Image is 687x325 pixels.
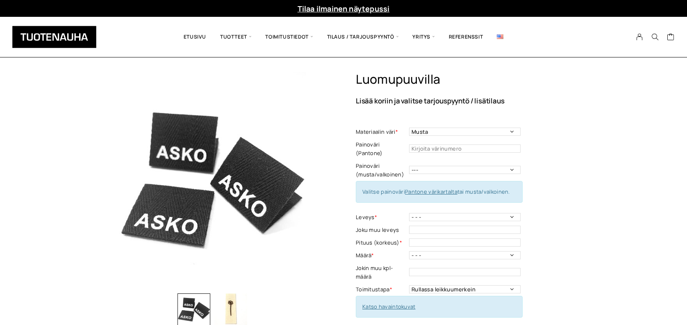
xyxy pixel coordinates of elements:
label: Määrä [356,251,407,260]
label: Pituus (korkeus) [356,238,407,247]
span: Tuotteet [213,23,258,51]
a: Tilaa ilmainen näytepussi [298,4,390,14]
label: Leveys [356,213,407,222]
button: Search [647,33,663,41]
img: Tuotenauha Oy [12,26,96,48]
label: Joku muu leveys [356,226,407,234]
span: Valitse painoväri tai musta/valkoinen. [362,188,510,195]
a: Pantone värikartalta [405,188,457,195]
p: Lisää koriin ja valitse tarjouspyyntö / lisätilaus [356,97,583,104]
label: Toimitustapa [356,285,407,294]
img: Tuotenauha puuvillakanttinauha jämäkkä kalanruotokuvio [104,72,321,289]
label: Painoväri (Pantone) [356,140,407,158]
label: Jokin muu kpl-määrä [356,264,407,281]
input: Kirjoita värinumero [409,144,521,153]
span: Toimitustiedot [258,23,320,51]
span: Tilaus / Tarjouspyyntö [320,23,406,51]
a: Katso havaintokuvat [362,303,416,310]
a: Cart [667,33,675,43]
label: Materiaalin väri [356,128,407,136]
a: Etusivu [177,23,213,51]
span: Yritys [405,23,441,51]
label: Painoväri (musta/valkoinen) [356,162,407,179]
a: My Account [632,33,648,41]
a: Referenssit [442,23,490,51]
h1: Luomupuuvilla [356,72,583,87]
img: English [497,34,503,39]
